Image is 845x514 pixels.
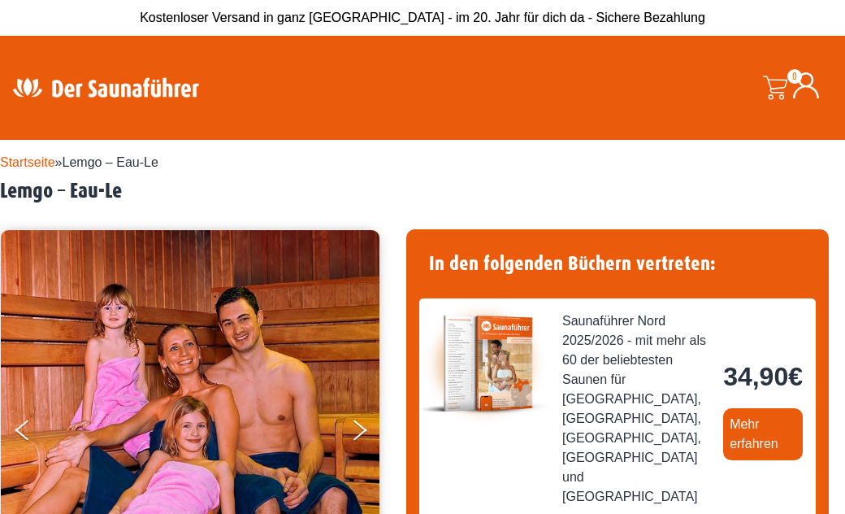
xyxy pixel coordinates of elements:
span: Kostenloser Versand in ganz [GEOGRAPHIC_DATA] - im 20. Jahr für dich da - Sichere Bezahlung [140,11,705,24]
h4: In den folgenden Büchern vertreten: [419,242,816,285]
span: Saunaführer Nord 2025/2026 - mit mehr als 60 der beliebtesten Saunen für [GEOGRAPHIC_DATA], [GEOG... [562,311,710,507]
span: 0 [787,69,802,84]
bdi: 34,90 [723,362,803,391]
a: Mehr erfahren [723,408,803,460]
span: € [788,362,803,391]
span: Lemgo – Eau-Le [63,155,158,169]
button: Previous [15,413,56,454]
img: der-saunafuehrer-2025-nord.jpg [419,298,549,429]
button: Next [350,413,391,454]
